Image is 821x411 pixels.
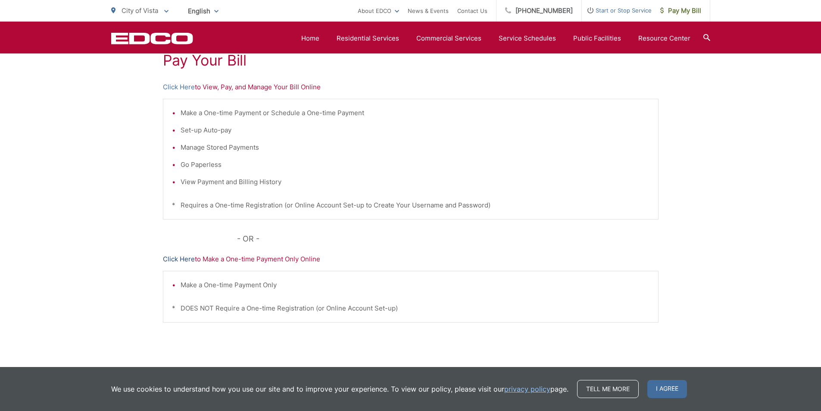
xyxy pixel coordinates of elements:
[163,82,659,92] p: to View, Pay, and Manage Your Bill Online
[504,384,550,394] a: privacy policy
[172,200,649,210] p: * Requires a One-time Registration (or Online Account Set-up to Create Your Username and Password)
[181,160,649,170] li: Go Paperless
[181,280,649,290] li: Make a One-time Payment Only
[416,33,481,44] a: Commercial Services
[337,33,399,44] a: Residential Services
[638,33,690,44] a: Resource Center
[301,33,319,44] a: Home
[163,52,659,69] h1: Pay Your Bill
[111,384,568,394] p: We use cookies to understand how you use our site and to improve your experience. To view our pol...
[163,254,195,264] a: Click Here
[181,142,649,153] li: Manage Stored Payments
[163,82,195,92] a: Click Here
[181,125,649,135] li: Set-up Auto-pay
[408,6,449,16] a: News & Events
[237,232,659,245] p: - OR -
[647,380,687,398] span: I agree
[499,33,556,44] a: Service Schedules
[573,33,621,44] a: Public Facilities
[181,3,225,19] span: English
[181,177,649,187] li: View Payment and Billing History
[577,380,639,398] a: Tell me more
[111,32,193,44] a: EDCD logo. Return to the homepage.
[457,6,487,16] a: Contact Us
[172,303,649,314] p: * DOES NOT Require a One-time Registration (or Online Account Set-up)
[358,6,399,16] a: About EDCO
[181,108,649,118] li: Make a One-time Payment or Schedule a One-time Payment
[660,6,701,16] span: Pay My Bill
[122,6,158,15] span: City of Vista
[163,254,659,264] p: to Make a One-time Payment Only Online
